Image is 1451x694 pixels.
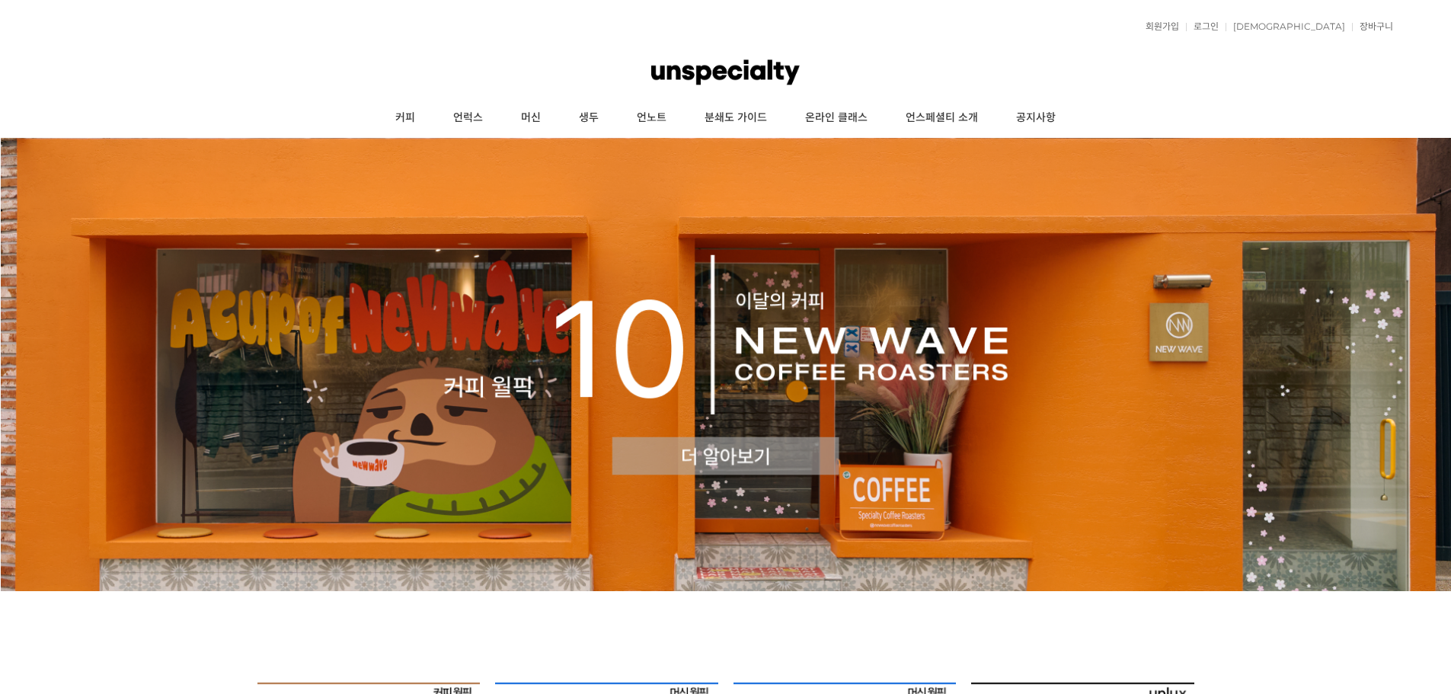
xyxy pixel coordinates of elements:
[686,99,786,137] a: 분쇄도 가이드
[786,99,887,137] a: 온라인 클래스
[1186,22,1219,31] a: 로그인
[1138,22,1179,31] a: 회원가입
[502,99,560,137] a: 머신
[1352,22,1393,31] a: 장바구니
[618,99,686,137] a: 언노트
[1226,22,1345,31] a: [DEMOGRAPHIC_DATA]
[997,99,1075,137] a: 공지사항
[376,99,434,137] a: 커피
[887,99,997,137] a: 언스페셜티 소개
[651,50,799,95] img: 언스페셜티 몰
[434,99,502,137] a: 언럭스
[560,99,618,137] a: 생두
